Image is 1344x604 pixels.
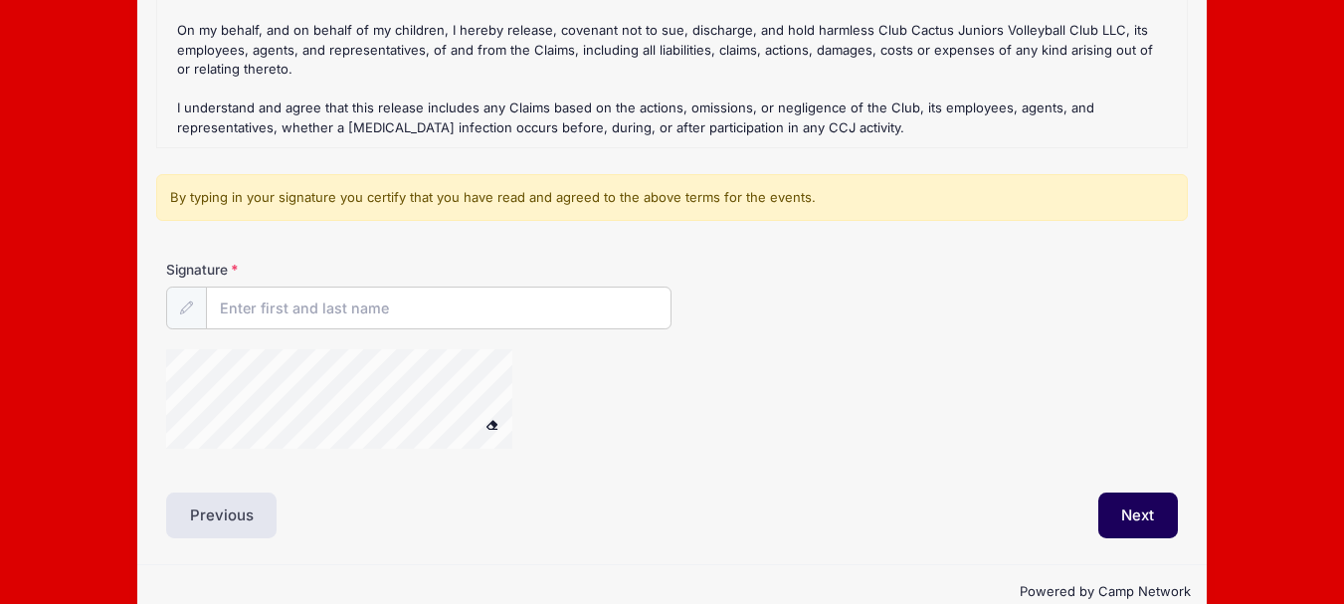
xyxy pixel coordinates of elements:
[153,582,1191,602] p: Powered by Camp Network
[166,493,278,538] button: Previous
[1098,493,1179,538] button: Next
[166,260,419,280] label: Signature
[206,287,672,329] input: Enter first and last name
[156,174,1188,222] div: By typing in your signature you certify that you have read and agreed to the above terms for the ...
